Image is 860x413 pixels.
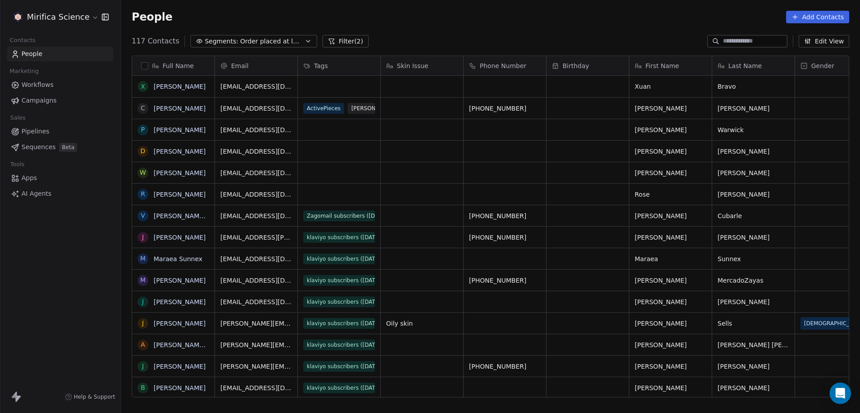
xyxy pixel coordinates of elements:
div: Skin Issue [381,56,463,75]
span: Apps [21,173,37,183]
a: [PERSON_NAME] [154,83,206,90]
span: First Name [645,61,679,70]
span: [PERSON_NAME] [635,125,706,134]
a: AI Agents [7,186,113,201]
div: First Name [629,56,712,75]
a: [PERSON_NAME] [PERSON_NAME] [PERSON_NAME] [154,341,314,348]
span: 117 Contacts [132,36,179,47]
a: [PERSON_NAME] [154,126,206,133]
span: People [132,10,172,24]
span: Rose [635,190,706,199]
div: J [142,232,144,242]
div: Phone Number [464,56,546,75]
span: [PERSON_NAME] [635,211,706,220]
div: A [141,340,145,349]
span: Full Name [163,61,194,70]
a: [PERSON_NAME] [154,169,206,176]
span: MercadoZayas [718,276,789,285]
span: [EMAIL_ADDRESS][DOMAIN_NAME] [220,82,292,91]
span: Pipelines [21,127,49,136]
span: [PERSON_NAME] [718,297,789,306]
span: Order placed at least once in the last 180 days (not subscribed) [240,37,303,46]
a: Pipelines [7,124,113,139]
span: [PERSON_NAME] [635,362,706,371]
span: [PHONE_NUMBER] [469,276,541,285]
span: [EMAIL_ADDRESS][DOMAIN_NAME] [220,383,292,392]
span: [PERSON_NAME] [635,383,706,392]
span: [PERSON_NAME][EMAIL_ADDRESS][DOMAIN_NAME] [220,319,292,328]
span: Xuan [635,82,706,91]
span: [PERSON_NAME] [635,147,706,156]
a: Apps [7,171,113,185]
span: ActivePieces [303,103,344,114]
span: Sunnex [718,254,789,263]
span: [PERSON_NAME] [635,340,706,349]
span: [PERSON_NAME] [635,297,706,306]
span: klaviyo subscribers ([DATE] Import) [303,318,375,329]
div: Last Name [712,56,795,75]
span: [PERSON_NAME] [718,362,789,371]
a: Help & Support [65,393,115,400]
span: [PERSON_NAME][URL] [348,103,414,114]
span: [EMAIL_ADDRESS][DOMAIN_NAME] [220,168,292,177]
span: Phone Number [480,61,526,70]
a: Maraea Sunnex [154,255,202,262]
span: Zagomail subscribers ([DATE] Import) [303,211,375,221]
span: [PERSON_NAME] [718,168,789,177]
span: [EMAIL_ADDRESS][DOMAIN_NAME] [220,147,292,156]
span: Help & Support [74,393,115,400]
div: W [140,168,146,177]
span: Sequences [21,142,56,152]
div: c [141,103,145,113]
span: klaviyo subscribers ([DATE] Import) [303,383,375,393]
span: Sells [718,319,789,328]
button: Filter(2) [322,35,369,47]
span: klaviyo subscribers ([DATE] Import) [303,361,375,372]
span: Segments: [205,37,238,46]
div: J [142,361,144,371]
span: [EMAIL_ADDRESS][DOMAIN_NAME] [220,276,292,285]
span: Beta [59,143,77,152]
span: klaviyo subscribers ([DATE] Import) [303,254,375,264]
span: [PHONE_NUMBER] [469,233,541,242]
div: M [140,254,146,263]
span: [EMAIL_ADDRESS][DOMAIN_NAME] [220,104,292,113]
span: Email [231,61,249,70]
a: [PERSON_NAME] [154,363,206,370]
span: [PERSON_NAME] [635,104,706,113]
a: [PERSON_NAME] [154,384,206,391]
div: B [141,383,145,392]
span: [PHONE_NUMBER] [469,211,541,220]
div: Birthday [546,56,629,75]
div: X [141,82,145,91]
span: [PERSON_NAME] [718,383,789,392]
span: People [21,49,43,59]
a: [PERSON_NAME] [154,298,206,305]
div: Full Name [132,56,215,75]
span: klaviyo subscribers ([DATE] Import) [303,340,375,350]
span: klaviyo subscribers ([DATE] Import) [303,232,375,243]
a: [PERSON_NAME] Cubarle [154,212,232,219]
button: Edit View [799,35,849,47]
span: Tags [314,61,328,70]
img: MIRIFICA%20science_logo_icon-big.png [13,12,23,22]
span: Sales [6,111,30,125]
span: [EMAIL_ADDRESS][DOMAIN_NAME] [220,125,292,134]
span: Contacts [6,34,39,47]
span: AI Agents [21,189,52,198]
span: [EMAIL_ADDRESS][DOMAIN_NAME] [220,190,292,199]
span: [EMAIL_ADDRESS][DOMAIN_NAME] [220,297,292,306]
span: [PHONE_NUMBER] [469,362,541,371]
span: [PERSON_NAME] [718,104,789,113]
a: Workflows [7,77,113,92]
span: Skin Issue [397,61,428,70]
div: D [141,146,146,156]
span: Birthday [563,61,589,70]
span: klaviyo subscribers ([DATE] Import) [303,275,375,286]
a: [PERSON_NAME] [154,234,206,241]
a: [PERSON_NAME] [154,320,206,327]
span: Tools [6,158,28,171]
a: [PERSON_NAME] [154,191,206,198]
span: Maraea [635,254,706,263]
span: Bravo [718,82,789,91]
